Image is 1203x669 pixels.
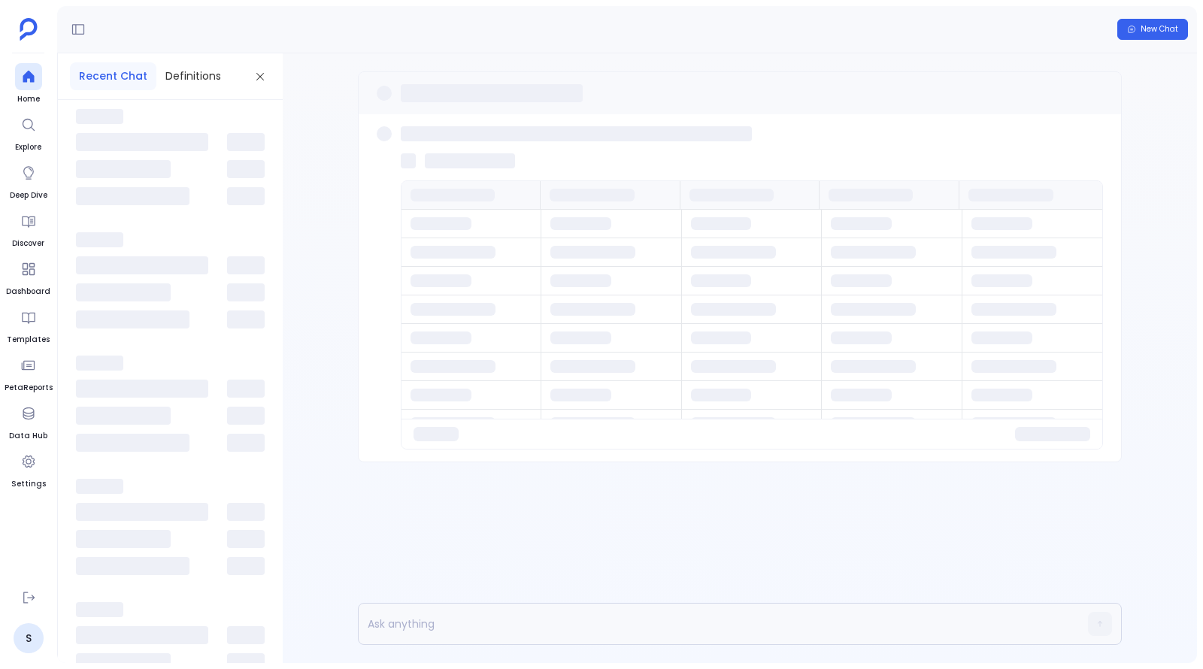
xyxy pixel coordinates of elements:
[15,141,42,153] span: Explore
[1117,19,1188,40] button: New Chat
[15,111,42,153] a: Explore
[10,159,47,201] a: Deep Dive
[5,382,53,394] span: PetaReports
[15,93,42,105] span: Home
[9,400,47,442] a: Data Hub
[15,63,42,105] a: Home
[5,352,53,394] a: PetaReports
[6,256,50,298] a: Dashboard
[156,62,230,90] button: Definitions
[70,62,156,90] button: Recent Chat
[6,286,50,298] span: Dashboard
[9,430,47,442] span: Data Hub
[7,304,50,346] a: Templates
[12,207,44,250] a: Discover
[10,189,47,201] span: Deep Dive
[11,448,46,490] a: Settings
[1141,24,1178,35] span: New Chat
[11,478,46,490] span: Settings
[14,623,44,653] a: S
[7,334,50,346] span: Templates
[20,18,38,41] img: petavue logo
[12,238,44,250] span: Discover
